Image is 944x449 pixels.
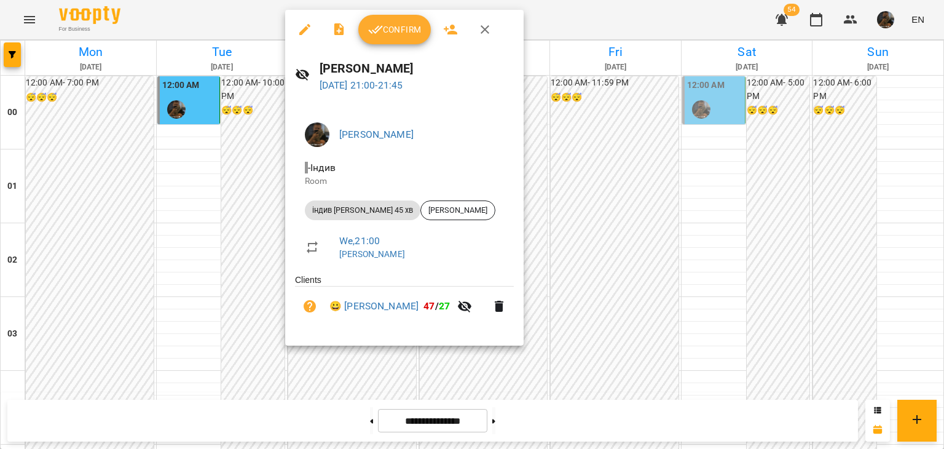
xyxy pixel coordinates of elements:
b: / [423,300,450,312]
span: Confirm [368,22,421,37]
span: 47 [423,300,435,312]
ul: Clients [295,274,514,331]
span: 27 [439,300,450,312]
span: - Індив [305,162,338,173]
button: Confirm [358,15,431,44]
a: [PERSON_NAME] [339,129,414,140]
button: Unpaid. Bill the attendance? [295,292,324,321]
h6: [PERSON_NAME] [320,59,514,78]
a: [PERSON_NAME] [339,249,405,259]
a: [DATE] 21:00-21:45 [320,79,403,91]
div: [PERSON_NAME] [420,201,495,220]
img: 38836d50468c905d322a6b1b27ef4d16.jpg [305,122,329,147]
a: 😀 [PERSON_NAME] [329,299,419,314]
p: Room [305,175,504,188]
a: We , 21:00 [339,235,380,247]
span: індив [PERSON_NAME] 45 хв [305,205,420,216]
span: [PERSON_NAME] [421,205,495,216]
